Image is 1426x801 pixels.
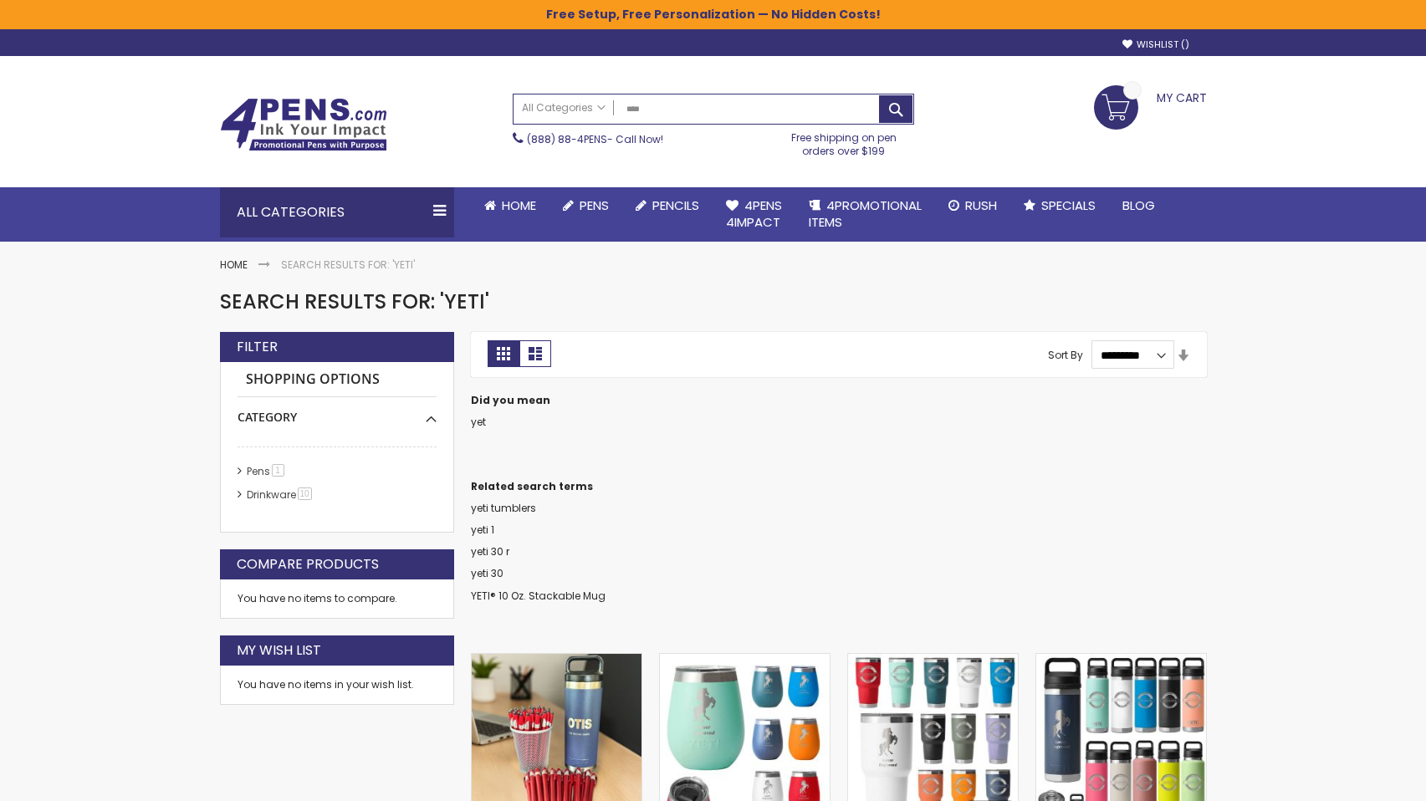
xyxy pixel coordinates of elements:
[243,464,290,478] a: Pens1
[471,566,503,580] a: yeti 30
[220,98,387,151] img: 4Pens Custom Pens and Promotional Products
[1036,653,1206,667] a: Branded Authentic YETI® 18 Oz. Bottle
[502,196,536,214] span: Home
[527,132,663,146] span: - Call Now!
[471,523,494,537] a: yeti 1
[471,589,606,603] a: YETI® 10 Oz. Stackable Mug
[471,415,486,429] a: yet
[488,340,519,367] strong: Grid
[220,288,489,315] span: Search results for: 'yeti'
[660,653,830,667] a: Customized Authentic YETI® 10 Oz. Rambler Wine Cup
[527,132,607,146] a: (888) 88-4PENS
[965,196,997,214] span: Rush
[1122,196,1155,214] span: Blog
[580,196,609,214] span: Pens
[237,641,321,660] strong: My Wish List
[471,544,509,559] a: yeti 30 r
[220,187,454,237] div: All Categories
[622,187,713,224] a: Pencils
[935,187,1010,224] a: Rush
[472,653,641,667] a: Small Business Starter Kit: 50% OFF Yeti 18 Oz Bottle & 50 FREE Custom Pens
[1041,196,1096,214] span: Specials
[298,487,312,500] span: 10
[471,480,1207,493] dt: Related search terms
[726,196,782,231] span: 4Pens 4impact
[237,338,278,356] strong: Filter
[471,394,1207,407] dt: Did you mean
[774,125,914,158] div: Free shipping on pen orders over $199
[522,101,606,115] span: All Categories
[713,187,795,242] a: 4Pens4impact
[848,653,1018,667] a: Personalized Authentic YETI® 30 Oz. Tumbler
[471,501,536,515] a: yeti tumblers
[1010,187,1109,224] a: Specials
[652,196,699,214] span: Pencils
[281,258,415,272] strong: Search results for: 'yeti'
[238,678,437,691] div: You have no items in your wish list.
[272,464,284,477] span: 1
[1122,38,1189,51] a: Wishlist
[809,196,922,231] span: 4PROMOTIONAL ITEMS
[471,187,549,224] a: Home
[1048,348,1083,362] label: Sort By
[549,187,622,224] a: Pens
[1109,187,1168,224] a: Blog
[238,362,437,398] strong: Shopping Options
[220,579,454,619] div: You have no items to compare.
[220,258,248,272] a: Home
[237,555,379,574] strong: Compare Products
[238,397,437,426] div: Category
[514,94,614,122] a: All Categories
[243,487,318,502] a: Drinkware10
[795,187,935,242] a: 4PROMOTIONALITEMS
